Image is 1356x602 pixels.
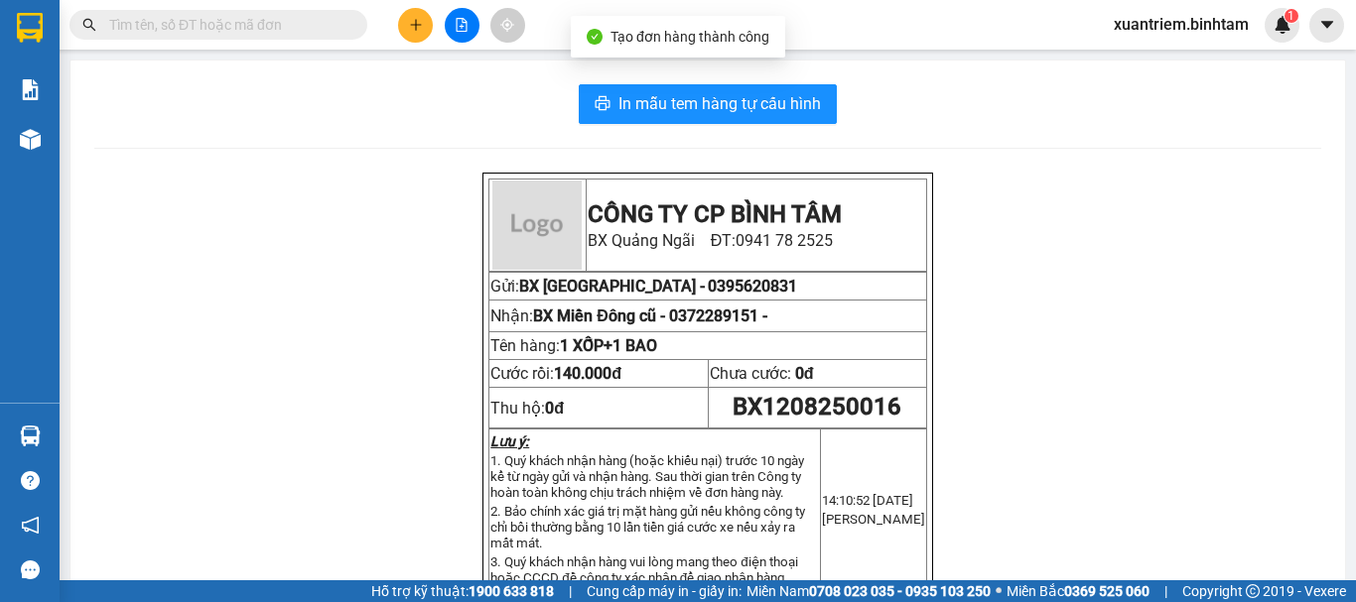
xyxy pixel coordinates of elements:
[21,516,40,535] span: notification
[490,306,767,325] span: Nhận:
[371,580,554,602] span: Hỗ trợ kỹ thuật:
[82,18,96,32] span: search
[21,471,40,490] span: question-circle
[595,95,610,114] span: printer
[822,512,925,527] span: [PERSON_NAME]
[20,425,41,446] img: warehouse-icon
[996,587,1002,595] span: ⚪️
[398,8,433,43] button: plus
[109,14,343,36] input: Tìm tên, số ĐT hoặc mã đơn
[490,554,797,585] span: 3. Quý khách nhận hàng vui lòng mang theo điện thoại hoặc CCCD đề công ty xác nhận để giao nhận h...
[809,583,991,599] strong: 0708 023 035 - 0935 103 250
[20,79,41,100] img: solution-icon
[618,91,821,116] span: In mẫu tem hàng tự cấu hình
[490,433,529,449] strong: Lưu ý:
[1064,583,1150,599] strong: 0369 525 060
[795,364,814,383] span: 0đ
[708,277,797,296] span: 0395620831
[710,364,814,383] span: Chưa cước:
[746,580,991,602] span: Miền Nam
[669,306,767,325] span: 0372289151 -
[736,231,833,250] span: 0941 78 2525
[1288,9,1294,23] span: 1
[1285,9,1298,23] sup: 1
[1007,580,1150,602] span: Miền Bắc
[822,493,913,508] span: 14:10:52 [DATE]
[1098,12,1265,37] span: xuantriem.binhtam
[1318,16,1336,34] span: caret-down
[490,277,519,296] span: Gửi:
[587,29,603,45] span: check-circle
[587,580,742,602] span: Cung cấp máy in - giấy in:
[490,336,657,355] span: Tên hàng:
[445,8,479,43] button: file-add
[1309,8,1344,43] button: caret-down
[1164,580,1167,602] span: |
[17,13,43,43] img: logo-vxr
[490,364,621,383] span: Cước rồi:
[579,84,837,124] button: printerIn mẫu tem hàng tự cấu hình
[492,181,582,270] img: logo
[21,560,40,579] span: message
[490,399,564,418] span: Thu hộ:
[610,29,769,45] span: Tạo đơn hàng thành công
[569,580,572,602] span: |
[20,129,41,150] img: warehouse-icon
[1246,584,1260,598] span: copyright
[455,18,469,32] span: file-add
[490,8,525,43] button: aim
[733,393,901,421] span: BX1208250016
[500,18,514,32] span: aim
[588,231,834,250] span: BX Quảng Ngãi ĐT:
[560,336,657,355] span: 1 XỐP+1 BAO
[409,18,423,32] span: plus
[545,399,564,418] strong: 0đ
[469,583,554,599] strong: 1900 633 818
[519,277,705,296] span: BX [GEOGRAPHIC_DATA] -
[533,306,767,325] span: BX Miền Đông cũ -
[554,364,621,383] span: 140.000đ
[490,453,804,500] span: 1. Quý khách nhận hàng (hoặc khiếu nại) trước 10 ngày kể từ ngày gửi và nhận hàng. Sau thời gian ...
[1274,16,1291,34] img: icon-new-feature
[588,200,842,228] strong: CÔNG TY CP BÌNH TÂM
[490,504,805,550] span: 2. Bảo chính xác giá trị mặt hàng gửi nếu không công ty chỉ bồi thường bằng 10 lần tiền giá cước ...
